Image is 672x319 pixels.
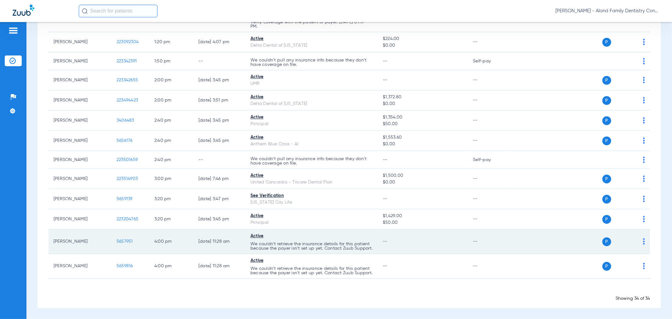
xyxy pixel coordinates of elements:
td: [DATE] 4:07 PM [193,32,245,52]
td: [PERSON_NAME] [49,111,112,131]
span: 223501659 [117,158,138,162]
td: 3:00 PM [149,169,193,189]
span: $1,429.00 [383,213,463,219]
span: $0.00 [383,42,463,49]
img: Search Icon [82,8,88,14]
input: Search for patients [79,5,158,17]
td: [DATE] 11:28 AM [193,254,245,279]
td: [DATE] 3:45 PM [193,131,245,151]
img: group-dot-blue.svg [643,216,645,222]
td: [PERSON_NAME] [49,90,112,111]
td: 4:00 PM [149,254,193,279]
img: group-dot-blue.svg [643,137,645,144]
img: group-dot-blue.svg [643,58,645,64]
img: Zuub Logo [13,5,34,16]
span: $1,500.00 [383,172,463,179]
span: P [602,136,611,145]
img: x.svg [629,58,635,64]
td: -- [468,169,510,189]
td: [PERSON_NAME] [49,229,112,254]
span: 223342655 [117,78,138,82]
span: 5657951 [117,239,133,244]
td: 2:40 PM [149,151,193,169]
div: Anthem Blue Cross - AI [250,141,373,148]
td: [DATE] 3:51 PM [193,90,245,111]
div: UMR [250,80,373,87]
p: We couldn’t pull any insurance info because they don’t have coverage on file. [250,157,373,165]
span: P [602,175,611,183]
div: See Verification [250,193,373,199]
span: $224.00 [383,36,463,42]
span: -- [383,239,388,244]
img: group-dot-blue.svg [643,39,645,45]
div: Active [250,114,373,121]
td: [DATE] 7:46 PM [193,169,245,189]
span: P [602,195,611,204]
p: We couldn’t pull any insurance info because they don’t have coverage on file. [250,58,373,67]
span: -- [383,59,388,63]
span: 5656176 [117,138,133,143]
span: -- [383,78,388,82]
p: Verify coverage with the patient or payer. [DATE] 07:17 PM. [250,20,373,29]
div: Active [250,36,373,42]
span: 5659816 [117,264,133,268]
img: x.svg [629,263,635,269]
span: P [602,237,611,246]
td: [PERSON_NAME] [49,131,112,151]
span: 223342391 [117,59,137,63]
span: $50.00 [383,219,463,226]
td: -- [468,131,510,151]
span: 223092304 [117,40,139,44]
img: hamburger-icon [8,27,18,34]
div: Principal [250,121,373,127]
td: 3:20 PM [149,209,193,229]
span: P [602,96,611,105]
span: P [602,262,611,271]
span: -- [383,264,388,268]
td: 1:50 PM [149,52,193,70]
td: [PERSON_NAME] [49,151,112,169]
td: [DATE] 3:45 PM [193,70,245,90]
span: -- [383,158,388,162]
img: x.svg [629,196,635,202]
img: group-dot-blue.svg [643,176,645,182]
div: Active [250,213,373,219]
img: x.svg [629,137,635,144]
img: x.svg [629,97,635,103]
span: [PERSON_NAME] - Aland Family Dentistry Continental [555,8,659,14]
div: Active [250,233,373,240]
img: group-dot-blue.svg [643,196,645,202]
img: group-dot-blue.svg [643,97,645,103]
td: [PERSON_NAME] [49,189,112,209]
td: -- [468,70,510,90]
span: $1,354.00 [383,114,463,121]
td: 2:40 PM [149,131,193,151]
td: -- [468,32,510,52]
td: -- [468,254,510,279]
span: $1,372.80 [383,94,463,101]
span: $0.00 [383,101,463,107]
img: x.svg [629,77,635,83]
td: [PERSON_NAME] [49,254,112,279]
div: Principal [250,219,373,226]
iframe: Chat Widget [640,289,672,319]
td: -- [193,52,245,70]
p: We couldn’t retrieve the insurance details for this patient because the payer isn’t set up yet. C... [250,266,373,275]
div: Active [250,94,373,101]
td: [PERSON_NAME] [49,52,112,70]
img: x.svg [629,157,635,163]
div: [US_STATE] City Life [250,199,373,206]
td: -- [468,111,510,131]
img: x.svg [629,216,635,222]
img: group-dot-blue.svg [643,263,645,269]
td: 2:00 PM [149,70,193,90]
div: Active [250,172,373,179]
span: P [602,38,611,47]
span: 223494423 [117,98,138,102]
span: $1,553.60 [383,134,463,141]
td: [PERSON_NAME] [49,32,112,52]
div: United Concordia - Tricare Dental Plan [250,179,373,186]
td: [DATE] 3:45 PM [193,209,245,229]
div: Active [250,258,373,264]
